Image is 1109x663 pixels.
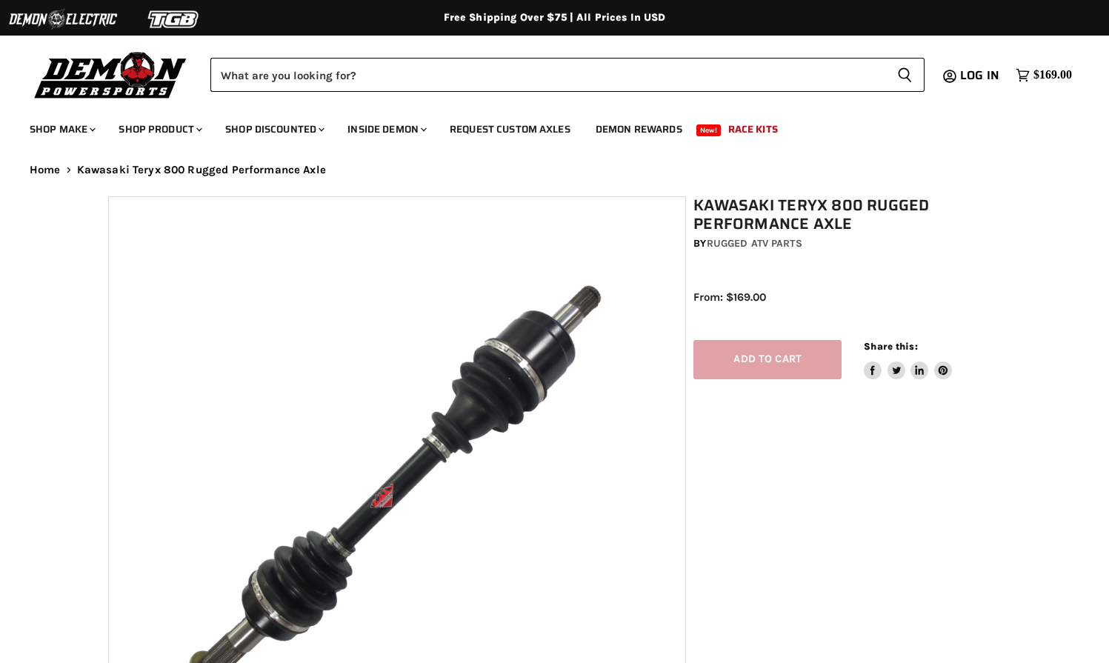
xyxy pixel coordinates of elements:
form: Product [210,58,925,92]
a: Log in [953,69,1008,82]
input: Search [210,58,885,92]
ul: Main menu [19,108,1068,144]
div: by [693,236,1008,252]
a: Request Custom Axles [439,114,582,144]
span: Kawasaki Teryx 800 Rugged Performance Axle [77,164,326,176]
aside: Share this: [864,340,952,379]
span: Share this: [864,341,917,352]
a: Shop Make [19,114,104,144]
button: Search [885,58,925,92]
a: Shop Product [107,114,211,144]
a: Demon Rewards [585,114,693,144]
span: From: $169.00 [693,290,766,304]
img: Demon Powersports [30,48,192,101]
span: Log in [960,66,999,84]
a: Inside Demon [336,114,436,144]
a: Rugged ATV Parts [707,237,802,250]
a: Shop Discounted [214,114,333,144]
h1: Kawasaki Teryx 800 Rugged Performance Axle [693,196,1008,233]
span: $169.00 [1033,68,1072,82]
a: $169.00 [1008,64,1079,86]
img: TGB Logo 2 [119,5,230,33]
span: New! [696,124,722,136]
a: Race Kits [717,114,789,144]
img: Demon Electric Logo 2 [7,5,119,33]
a: Home [30,164,61,176]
